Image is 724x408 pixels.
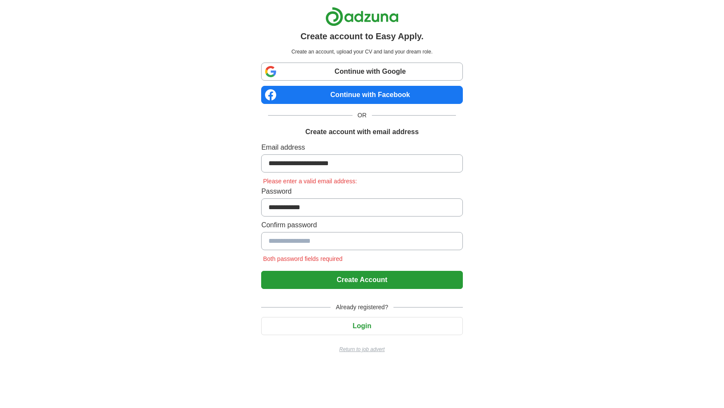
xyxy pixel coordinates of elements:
label: Confirm password [261,220,462,230]
span: Please enter a valid email address: [261,178,359,185]
span: OR [353,111,372,120]
button: Create Account [261,271,462,289]
span: Already registered? [331,303,393,312]
a: Login [261,322,462,330]
span: Both password fields required [261,255,344,262]
img: Adzuna logo [325,7,399,26]
a: Continue with Facebook [261,86,462,104]
a: Continue with Google [261,63,462,81]
p: Create an account, upload your CV and land your dream role. [263,48,461,56]
h1: Create account to Easy Apply. [300,30,424,43]
h1: Create account with email address [305,127,418,137]
label: Password [261,186,462,197]
label: Email address [261,142,462,153]
button: Login [261,317,462,335]
a: Return to job advert [261,345,462,353]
